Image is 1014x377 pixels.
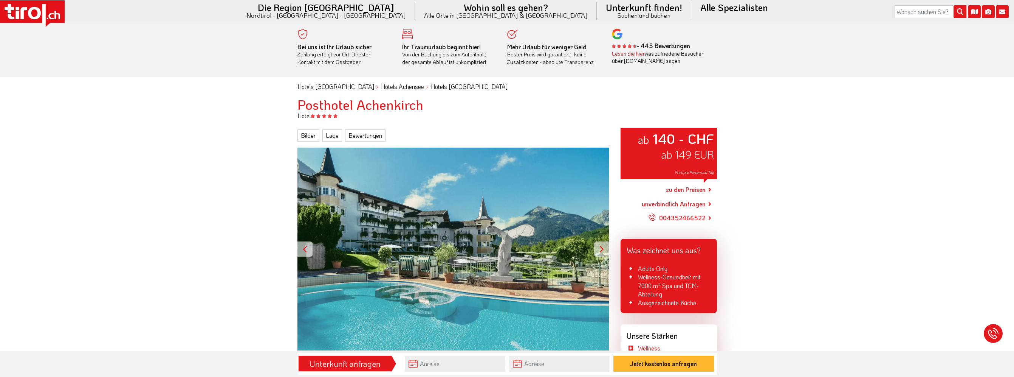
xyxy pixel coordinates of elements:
a: Hotels Achensee [381,83,424,90]
input: Abreise [509,356,610,372]
div: Zahlung erfolgt vor Ort. Direkter Kontakt mit dem Gastgeber [297,43,391,66]
i: Fotogalerie [982,5,995,18]
a: Hotels [GEOGRAPHIC_DATA] [431,83,508,90]
li: Ausgezeichnete Küche [627,299,711,307]
li: Wellness-Gesundheit mit 7000 m² Spa und TCM-Abteilung [627,273,711,298]
i: Karte öffnen [968,5,981,18]
div: Bester Preis wird garantiert - keine Zusatzkosten - absolute Transparenz [507,43,601,66]
b: Bei uns ist Ihr Urlaub sicher [297,43,372,51]
b: Mehr Urlaub für weniger Geld [507,43,587,51]
i: Kontakt [996,5,1009,18]
small: Nordtirol - [GEOGRAPHIC_DATA] - [GEOGRAPHIC_DATA] [246,12,406,19]
img: google [612,29,622,39]
div: Hotel [292,112,723,120]
b: - 445 Bewertungen [612,42,690,50]
div: Unterkunft anfragen [301,357,389,370]
a: Lage [322,129,342,142]
a: Wellness [638,344,660,352]
strong: 140 - CHF [653,129,714,147]
span: ab 149 EUR [661,148,714,161]
b: Ihr Traumurlaub beginnt hier! [402,43,481,51]
a: Bilder [297,129,319,142]
div: Unsere Stärken [621,324,717,344]
input: Anreise [405,356,505,372]
li: Adults Only [627,265,711,273]
a: 004352466522 [649,209,706,227]
a: Hotels [GEOGRAPHIC_DATA] [297,83,374,90]
small: Alle Orte in [GEOGRAPHIC_DATA] & [GEOGRAPHIC_DATA] [424,12,588,19]
small: Suchen und buchen [606,12,682,19]
div: was zufriedene Besucher über [DOMAIN_NAME] sagen [612,50,706,65]
small: ab [638,132,649,146]
div: Was zeichnet uns aus? [621,239,717,259]
a: Bewertungen [345,129,385,142]
button: Jetzt kostenlos anfragen [613,356,714,372]
a: Lesen Sie hier [612,50,645,57]
a: zu den Preisen [666,181,706,199]
h1: Posthotel Achenkirch [297,97,717,112]
a: unverbindlich Anfragen [642,199,706,209]
div: Von der Buchung bis zum Aufenthalt, der gesamte Ablauf ist unkompliziert [402,43,496,66]
span: Preis pro Person und Tag [675,170,714,175]
input: Wonach suchen Sie? [895,5,966,18]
